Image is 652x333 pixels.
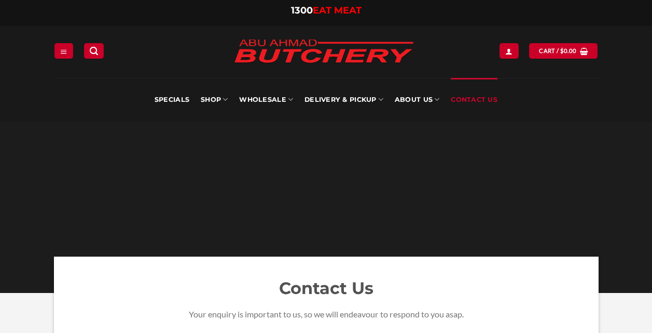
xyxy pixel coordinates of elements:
a: Search [84,43,104,58]
span: $ [560,46,564,56]
a: Menu [54,43,73,58]
bdi: 0.00 [560,47,577,54]
span: Cart / [539,46,576,56]
a: Delivery & Pickup [304,78,383,122]
img: Abu Ahmad Butchery [225,32,422,72]
span: 1300 [291,5,313,16]
a: Login [500,43,518,58]
a: About Us [395,78,439,122]
a: 1300EAT MEAT [291,5,362,16]
h2: Contact Us [75,277,578,299]
a: Specials [155,78,189,122]
a: Contact Us [451,78,497,122]
a: Wholesale [239,78,293,122]
span: EAT MEAT [313,5,362,16]
a: Cart / $0.00 [529,43,598,58]
p: Your enquiry is important to us, so we will endeavour to respond to you asap. [75,308,578,321]
a: SHOP [201,78,228,122]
